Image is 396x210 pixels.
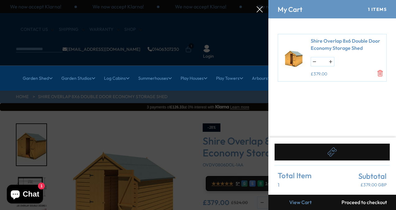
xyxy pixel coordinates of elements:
[252,70,271,86] a: Arbours
[181,70,207,86] a: Play Houses
[278,172,312,179] span: Total Item
[23,70,53,86] a: Garden Shed
[332,195,396,210] button: Proceed to checkout
[358,182,387,188] p: £379.00 GBP
[61,70,95,86] a: Garden Studios
[318,57,327,66] input: Quantity for Shire Overlap 8x6 Double Door Economy Storage Shed
[281,41,306,75] img: Shire Overlap 8x6 Double Door Economy Storage Shed - Best Shed
[138,70,172,86] a: Summerhouses
[216,70,243,86] a: Play Towers
[5,185,45,205] inbox-online-store-chat: Shopify online store chat
[368,7,387,12] div: 1 Items
[278,181,312,188] p: 1
[311,37,383,51] a: Shire Overlap 8x6 Double Door Economy Storage Shed
[358,172,387,180] span: Subtotal
[104,70,130,86] a: Log Cabins
[377,70,383,76] a: Remove Shire Overlap 8x6 Double Door Economy Storage Shed
[311,71,327,77] ins: £379.00
[268,195,332,210] a: View Cart
[278,5,302,13] h4: My Cart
